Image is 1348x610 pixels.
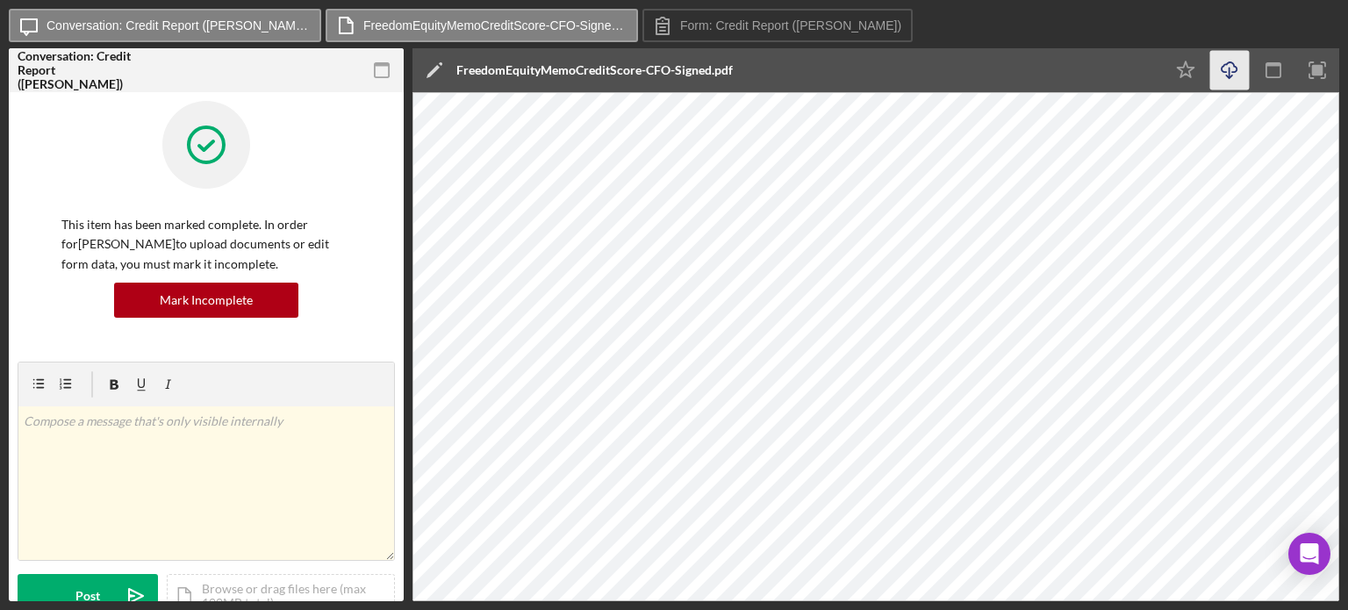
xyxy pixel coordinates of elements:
p: This item has been marked complete. In order for [PERSON_NAME] to upload documents or edit form d... [61,215,351,274]
div: Conversation: Credit Report ([PERSON_NAME]) [18,49,140,91]
button: Conversation: Credit Report ([PERSON_NAME]) [9,9,321,42]
label: Form: Credit Report ([PERSON_NAME]) [680,18,901,32]
label: Conversation: Credit Report ([PERSON_NAME]) [47,18,310,32]
button: Form: Credit Report ([PERSON_NAME]) [642,9,913,42]
div: Open Intercom Messenger [1288,533,1330,575]
button: FreedomEquityMemoCreditScore-CFO-Signed.pdf [326,9,638,42]
div: FreedomEquityMemoCreditScore-CFO-Signed.pdf [456,63,733,77]
label: FreedomEquityMemoCreditScore-CFO-Signed.pdf [363,18,627,32]
button: Mark Incomplete [114,283,298,318]
div: Mark Incomplete [160,283,253,318]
